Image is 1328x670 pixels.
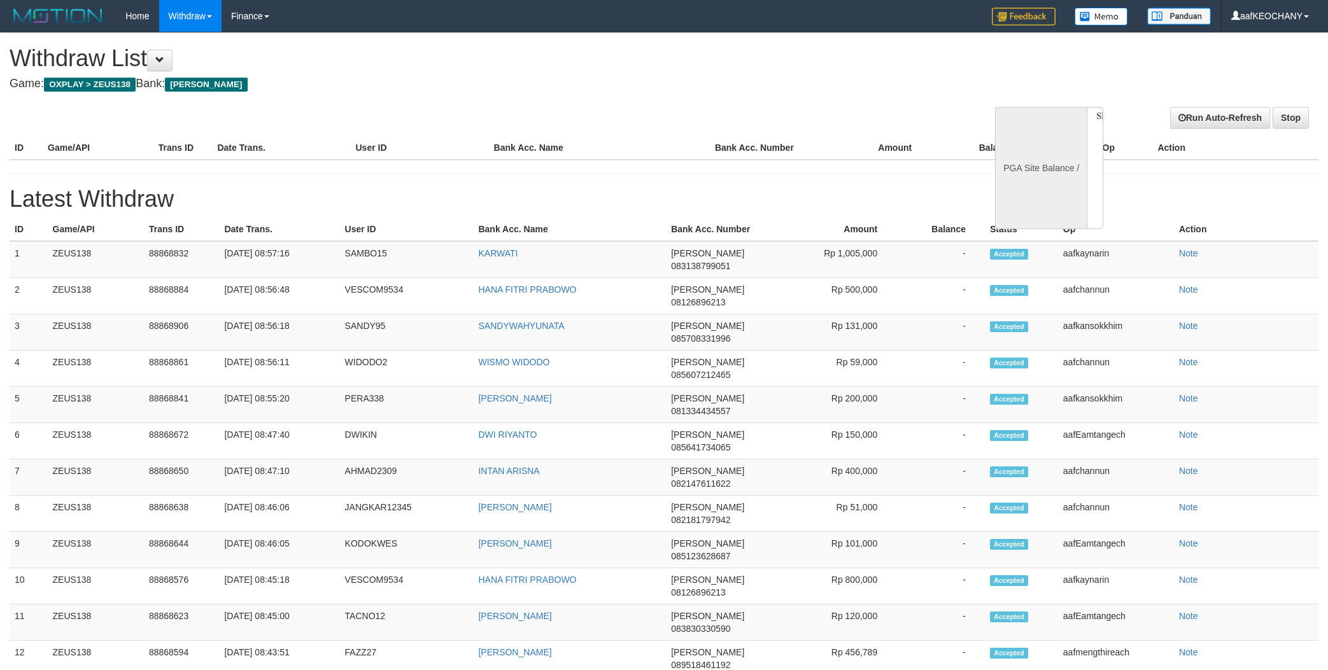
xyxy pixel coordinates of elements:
[1058,423,1174,459] td: aafEamtangech
[671,647,744,657] span: [PERSON_NAME]
[990,430,1028,441] span: Accepted
[10,351,48,387] td: 4
[671,515,730,525] span: 082181797942
[671,587,726,597] span: 08126896213
[1147,8,1211,25] img: panduan.png
[671,466,744,476] span: [PERSON_NAME]
[43,136,153,160] th: Game/API
[1179,429,1198,440] a: Note
[1179,393,1198,403] a: Note
[990,503,1028,513] span: Accepted
[671,370,730,380] span: 085607212465
[671,551,730,561] span: 085123628687
[48,218,144,241] th: Game/API
[144,314,220,351] td: 88868906
[144,568,220,604] td: 88868576
[48,604,144,641] td: ZEUS138
[10,459,48,496] td: 7
[478,429,537,440] a: DWI RIYANTO
[48,241,144,278] td: ZEUS138
[219,496,339,532] td: [DATE] 08:46:06
[1058,241,1174,278] td: aafkaynarin
[10,387,48,423] td: 5
[1174,218,1318,241] th: Action
[10,6,106,25] img: MOTION_logo.png
[1179,647,1198,657] a: Note
[48,314,144,351] td: ZEUS138
[990,358,1028,368] span: Accepted
[671,393,744,403] span: [PERSON_NAME]
[340,218,474,241] th: User ID
[1075,8,1128,25] img: Button%20Memo.svg
[1179,321,1198,331] a: Note
[896,218,985,241] th: Balance
[340,496,474,532] td: JANGKAR12345
[10,314,48,351] td: 3
[48,532,144,568] td: ZEUS138
[48,568,144,604] td: ZEUS138
[793,568,897,604] td: Rp 800,000
[478,393,551,403] a: [PERSON_NAME]
[1170,107,1270,129] a: Run Auto-Refresh
[48,459,144,496] td: ZEUS138
[1179,538,1198,548] a: Note
[671,442,730,452] span: 085641734065
[144,496,220,532] td: 88868638
[896,241,985,278] td: -
[10,78,873,90] h4: Game: Bank:
[1179,575,1198,585] a: Note
[478,284,576,295] a: HANA FITRI PRABOWO
[1179,502,1198,512] a: Note
[1058,604,1174,641] td: aafEamtangech
[10,241,48,278] td: 1
[1179,466,1198,476] a: Note
[350,136,488,160] th: User ID
[896,314,985,351] td: -
[896,568,985,604] td: -
[219,604,339,641] td: [DATE] 08:45:00
[219,241,339,278] td: [DATE] 08:57:16
[671,406,730,416] span: 081334434557
[144,218,220,241] th: Trans ID
[990,539,1028,550] span: Accepted
[671,611,744,621] span: [PERSON_NAME]
[1058,496,1174,532] td: aafchannun
[793,496,897,532] td: Rp 51,000
[144,532,220,568] td: 88868644
[219,568,339,604] td: [DATE] 08:45:18
[219,314,339,351] td: [DATE] 08:56:18
[473,218,666,241] th: Bank Acc. Name
[671,333,730,344] span: 085708331996
[990,575,1028,586] span: Accepted
[478,611,551,621] a: [PERSON_NAME]
[992,8,1056,25] img: Feedback.jpg
[671,478,730,489] span: 082147611622
[144,241,220,278] td: 88868832
[990,321,1028,332] span: Accepted
[48,387,144,423] td: ZEUS138
[896,351,985,387] td: -
[478,357,549,367] a: WISMO WIDODO
[710,136,821,160] th: Bank Acc. Number
[144,278,220,314] td: 88868884
[340,241,474,278] td: SAMBO15
[144,604,220,641] td: 88868623
[340,314,474,351] td: SANDY95
[1058,387,1174,423] td: aafkansokkhim
[340,423,474,459] td: DWIKIN
[219,423,339,459] td: [DATE] 08:47:40
[219,387,339,423] td: [DATE] 08:55:20
[340,278,474,314] td: VESCOM9534
[478,575,576,585] a: HANA FITRI PRABOWO
[793,314,897,351] td: Rp 131,000
[48,351,144,387] td: ZEUS138
[340,532,474,568] td: KODOKWES
[985,218,1058,241] th: Status
[1179,284,1198,295] a: Note
[48,423,144,459] td: ZEUS138
[671,429,744,440] span: [PERSON_NAME]
[896,423,985,459] td: -
[896,496,985,532] td: -
[10,423,48,459] td: 6
[10,218,48,241] th: ID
